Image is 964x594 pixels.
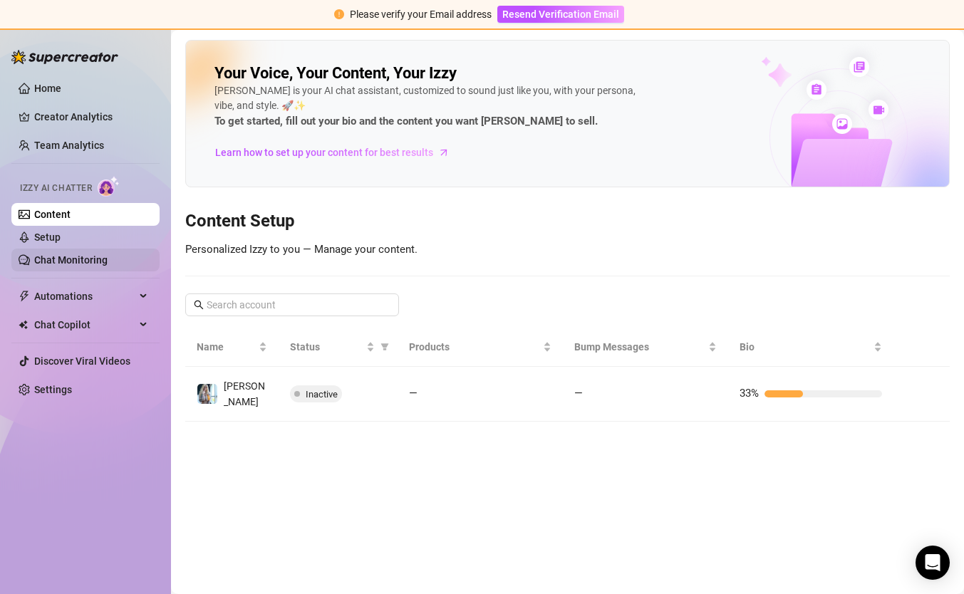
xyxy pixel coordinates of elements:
[378,336,392,358] span: filter
[34,384,72,395] a: Settings
[34,355,130,367] a: Discover Viral Videos
[740,339,871,355] span: Bio
[194,300,204,310] span: search
[728,41,949,187] img: ai-chatter-content-library-cLFOSyPT.png
[197,339,256,355] span: Name
[502,9,619,20] span: Resend Verification Email
[214,63,457,83] h2: Your Voice, Your Content, Your Izzy
[34,105,148,128] a: Creator Analytics
[185,328,279,367] th: Name
[279,328,398,367] th: Status
[574,339,705,355] span: Bump Messages
[215,145,433,160] span: Learn how to set up your content for best results
[98,176,120,197] img: AI Chatter
[437,145,451,160] span: arrow-right
[290,339,363,355] span: Status
[34,140,104,151] a: Team Analytics
[34,209,71,220] a: Content
[916,546,950,580] div: Open Intercom Messenger
[563,328,728,367] th: Bump Messages
[11,50,118,64] img: logo-BBDzfeDw.svg
[185,210,950,233] h3: Content Setup
[19,320,28,330] img: Chat Copilot
[334,9,344,19] span: exclamation-circle
[740,387,759,400] span: 33%
[34,285,135,308] span: Automations
[574,387,583,400] span: —
[409,387,418,400] span: —
[380,343,389,351] span: filter
[398,328,563,367] th: Products
[728,328,893,367] th: Bio
[350,6,492,22] div: Please verify your Email address
[214,141,460,164] a: Learn how to set up your content for best results
[34,83,61,94] a: Home
[214,83,642,130] div: [PERSON_NAME] is your AI chat assistant, customized to sound just like you, with your persona, vi...
[34,254,108,266] a: Chat Monitoring
[34,313,135,336] span: Chat Copilot
[306,389,338,400] span: Inactive
[497,6,624,23] button: Resend Verification Email
[224,380,265,407] span: [PERSON_NAME]
[207,297,379,313] input: Search account
[409,339,540,355] span: Products
[34,231,61,243] a: Setup
[185,243,418,256] span: Personalized Izzy to you — Manage your content.
[20,182,92,195] span: Izzy AI Chatter
[214,115,598,127] strong: To get started, fill out your bio and the content you want [PERSON_NAME] to sell.
[19,291,30,302] span: thunderbolt
[197,384,217,404] img: Elizabeth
